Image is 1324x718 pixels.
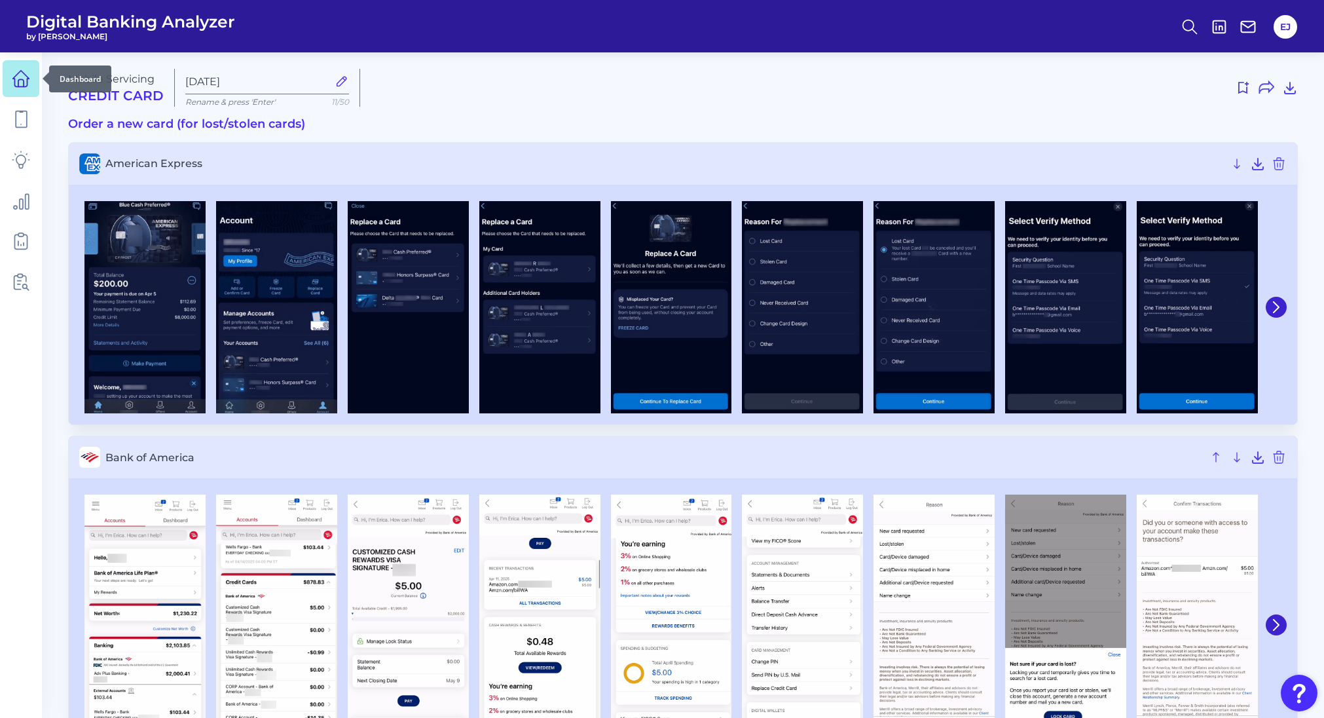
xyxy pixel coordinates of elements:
[1005,201,1126,414] img: American Express
[26,12,235,31] span: Digital Banking Analyzer
[84,201,206,414] img: American Express
[1137,201,1258,414] img: American Express
[611,201,732,414] img: American Express
[49,66,111,92] div: Dashboard
[873,201,995,414] img: American Express
[68,88,164,104] h2: Credit Card
[26,31,235,41] span: by [PERSON_NAME]
[742,201,863,414] img: American Express
[68,117,1298,132] h3: Order a new card (for lost/stolen cards)
[105,157,1224,170] span: American Express
[479,201,600,414] img: American Express
[1274,15,1297,39] button: EJ
[1281,675,1317,711] button: Open Resource Center
[68,73,164,104] div: Mobile Servicing
[105,451,1203,464] span: Bank of America
[348,201,469,414] img: American Express
[331,97,349,107] span: 11/50
[216,201,337,414] img: American Express
[185,97,349,107] p: Rename & press 'Enter'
